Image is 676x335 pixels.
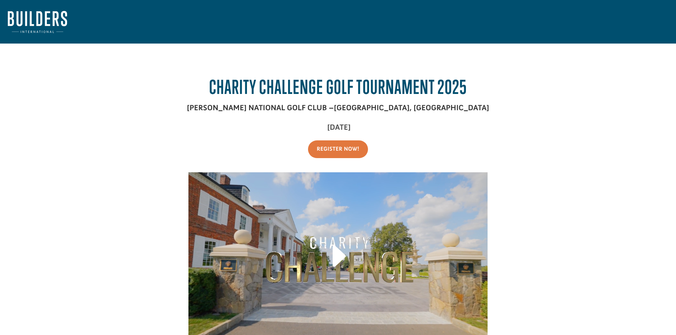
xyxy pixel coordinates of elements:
[334,103,489,112] span: [GEOGRAPHIC_DATA], [GEOGRAPHIC_DATA]
[187,103,334,112] span: [PERSON_NAME] NATIONAL GOLF CLUB –
[308,140,368,158] a: Register Now!
[327,122,351,132] b: [DATE]
[8,11,67,33] img: Builders International
[147,76,530,102] h2: Charity Challenge Golf Tournament 2025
